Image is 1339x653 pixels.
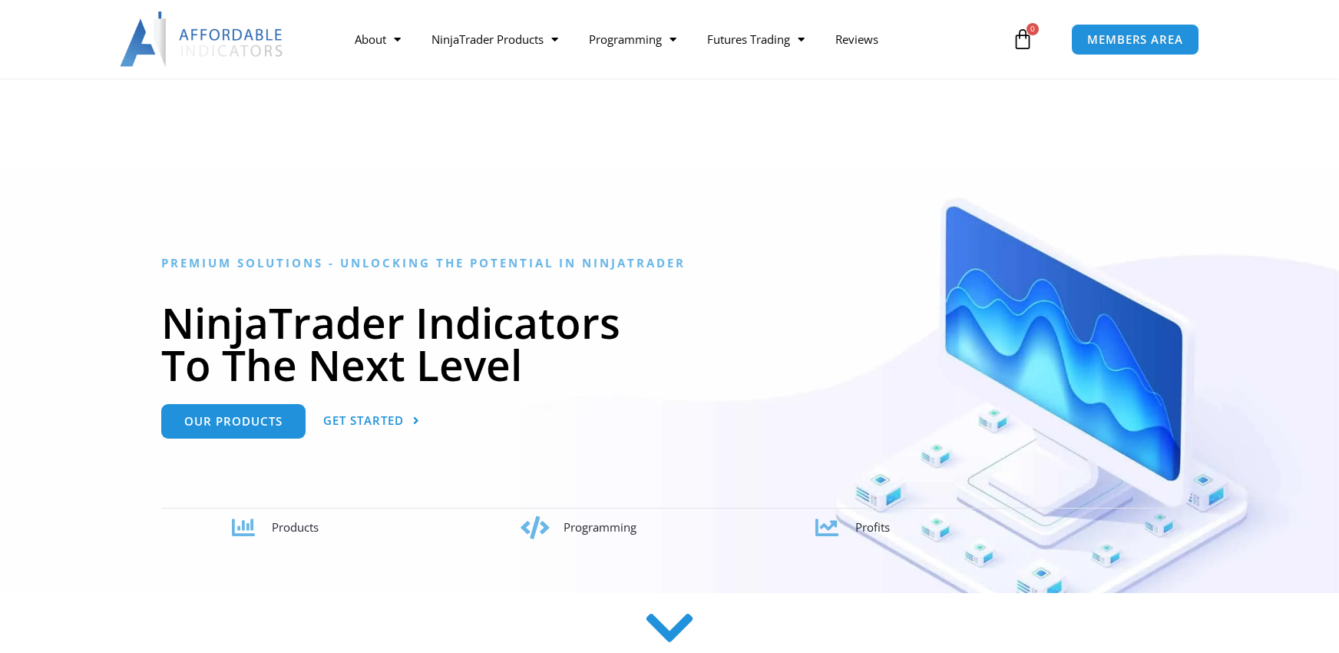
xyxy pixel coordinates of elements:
span: MEMBERS AREA [1087,34,1183,45]
span: Profits [855,519,890,535]
a: Our Products [161,404,306,439]
h6: Premium Solutions - Unlocking the Potential in NinjaTrader [161,256,1179,270]
a: Reviews [820,22,894,57]
nav: Menu [339,22,1007,57]
a: MEMBERS AREA [1071,24,1199,55]
a: NinjaTrader Products [416,22,574,57]
a: About [339,22,416,57]
a: Get Started [323,404,420,439]
a: 0 [989,17,1056,61]
a: Futures Trading [692,22,820,57]
h1: NinjaTrader Indicators To The Next Level [161,301,1179,386]
span: Our Products [184,416,283,427]
a: Programming [574,22,692,57]
span: Programming [564,519,636,535]
span: Products [272,519,319,535]
img: LogoAI | Affordable Indicators – NinjaTrader [120,12,285,67]
span: Get Started [323,415,404,426]
span: 0 [1027,23,1039,35]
